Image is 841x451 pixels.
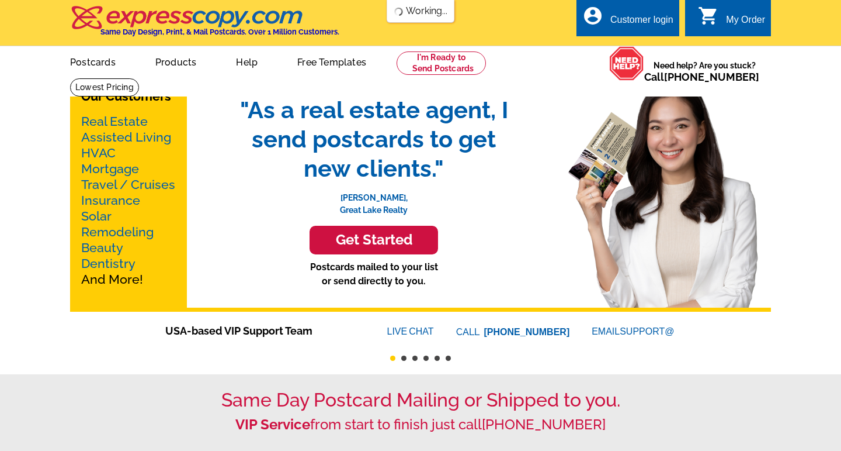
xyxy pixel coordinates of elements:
a: Dentistry [81,256,135,271]
a: Real Estate [81,114,148,129]
a: [PHONE_NUMBER] [484,327,570,337]
h2: from start to finish just call [70,416,771,433]
a: EMAILSUPPORT@ [592,326,676,336]
i: shopping_cart [698,5,719,26]
a: Travel / Cruises [81,177,175,192]
p: Postcards mailed to your list or send directly to you. [228,260,520,288]
span: USA-based VIP Support Team [165,323,352,339]
a: Insurance [81,193,140,208]
h4: Same Day Design, Print, & Mail Postcards. Over 1 Million Customers. [100,27,339,36]
h1: Same Day Postcard Mailing or Shipped to you. [70,389,771,411]
div: My Order [726,15,765,31]
a: [PHONE_NUMBER] [482,416,606,433]
a: Products [137,47,216,75]
button: 6 of 6 [446,356,451,361]
font: CALL [456,325,481,339]
a: Free Templates [279,47,385,75]
button: 1 of 6 [390,356,395,361]
a: Mortgage [81,161,139,176]
a: Assisted Living [81,130,171,144]
a: Same Day Design, Print, & Mail Postcards. Over 1 Million Customers. [70,14,339,36]
a: Remodeling [81,225,154,239]
button: 2 of 6 [401,356,406,361]
i: account_circle [582,5,603,26]
a: account_circle Customer login [582,13,673,27]
a: Postcards [51,47,134,75]
button: 4 of 6 [423,356,429,361]
a: Solar [81,209,112,223]
p: And More! [81,113,176,287]
strong: VIP Service [235,416,310,433]
button: 5 of 6 [435,356,440,361]
h3: Get Started [324,232,423,249]
a: shopping_cart My Order [698,13,765,27]
div: Customer login [610,15,673,31]
a: HVAC [81,146,116,160]
font: LIVE [387,325,409,339]
a: Help [217,47,276,75]
span: Call [644,71,759,83]
a: Get Started [228,226,520,254]
p: [PERSON_NAME], Great Lake Realty [228,183,520,216]
a: Beauty [81,240,123,255]
a: [PHONE_NUMBER] [664,71,759,83]
img: help [609,46,644,81]
font: SUPPORT@ [620,325,676,339]
span: "As a real estate agent, I send postcards to get new clients." [228,95,520,183]
button: 3 of 6 [412,356,418,361]
a: LIVECHAT [387,326,434,336]
img: loading... [394,7,404,16]
span: Need help? Are you stuck? [644,60,765,83]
